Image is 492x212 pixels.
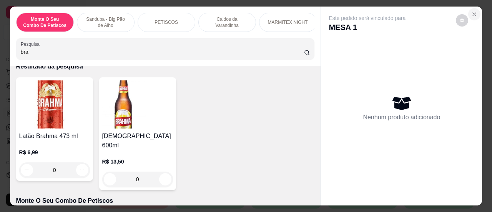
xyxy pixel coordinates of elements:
h4: Latão Brahma 473 ml [19,132,90,141]
p: MARMITEX NIGHT [268,19,308,25]
p: Este pedido será vinculado para [329,14,406,22]
p: Nenhum produto adicionado [363,113,440,122]
img: product-image [102,80,173,129]
p: PETISCOS [155,19,178,25]
button: decrease-product-quantity [21,164,33,176]
button: Close [468,8,480,20]
p: R$ 13,50 [102,158,173,165]
p: MESA 1 [329,22,406,33]
label: Pesquisa [21,41,42,47]
img: product-image [19,80,90,129]
h4: [DEMOGRAPHIC_DATA] 600ml [102,132,173,150]
p: R$ 6,99 [19,149,90,156]
button: decrease-product-quantity [104,173,116,185]
button: decrease-product-quantity [456,14,468,27]
p: Caldos da Varandinha [205,16,249,28]
input: Pesquisa [21,48,304,56]
button: increase-product-quantity [159,173,171,185]
button: increase-product-quantity [76,164,88,176]
p: Sanduba - Big Pão de Alho [83,16,128,28]
p: Monte O Seu Combo De Petiscos [16,196,315,205]
p: Monte O Seu Combo De Petiscos [23,16,67,28]
p: Resultado da pesquisa [16,62,315,71]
